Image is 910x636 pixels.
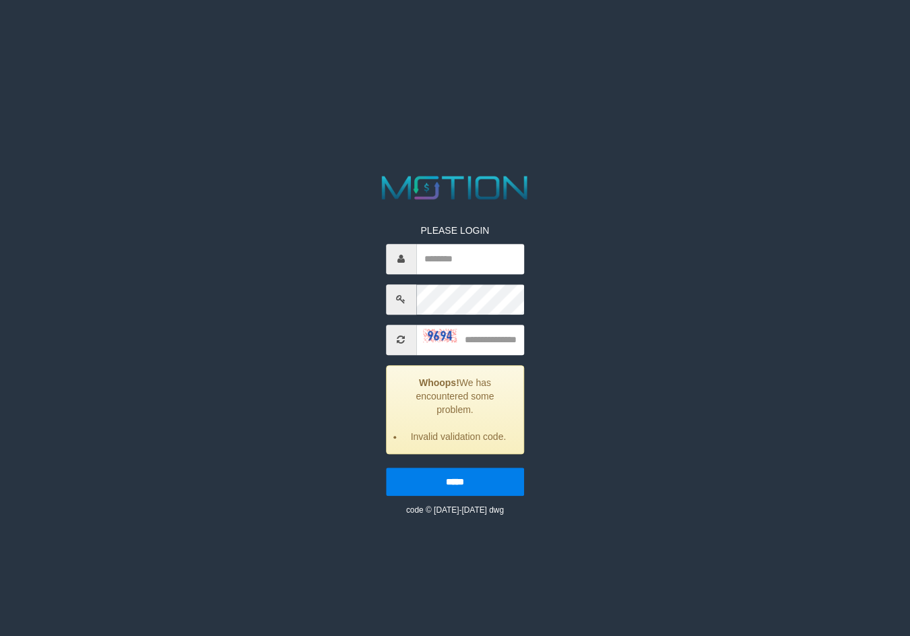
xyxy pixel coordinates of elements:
[423,329,457,342] img: captcha
[386,224,524,237] p: PLEASE LOGIN
[406,505,504,515] small: code © [DATE]-[DATE] dwg
[419,377,459,388] strong: Whoops!
[386,365,524,454] div: We has encountered some problem.
[375,172,534,203] img: MOTION_logo.png
[403,430,513,443] li: Invalid validation code.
